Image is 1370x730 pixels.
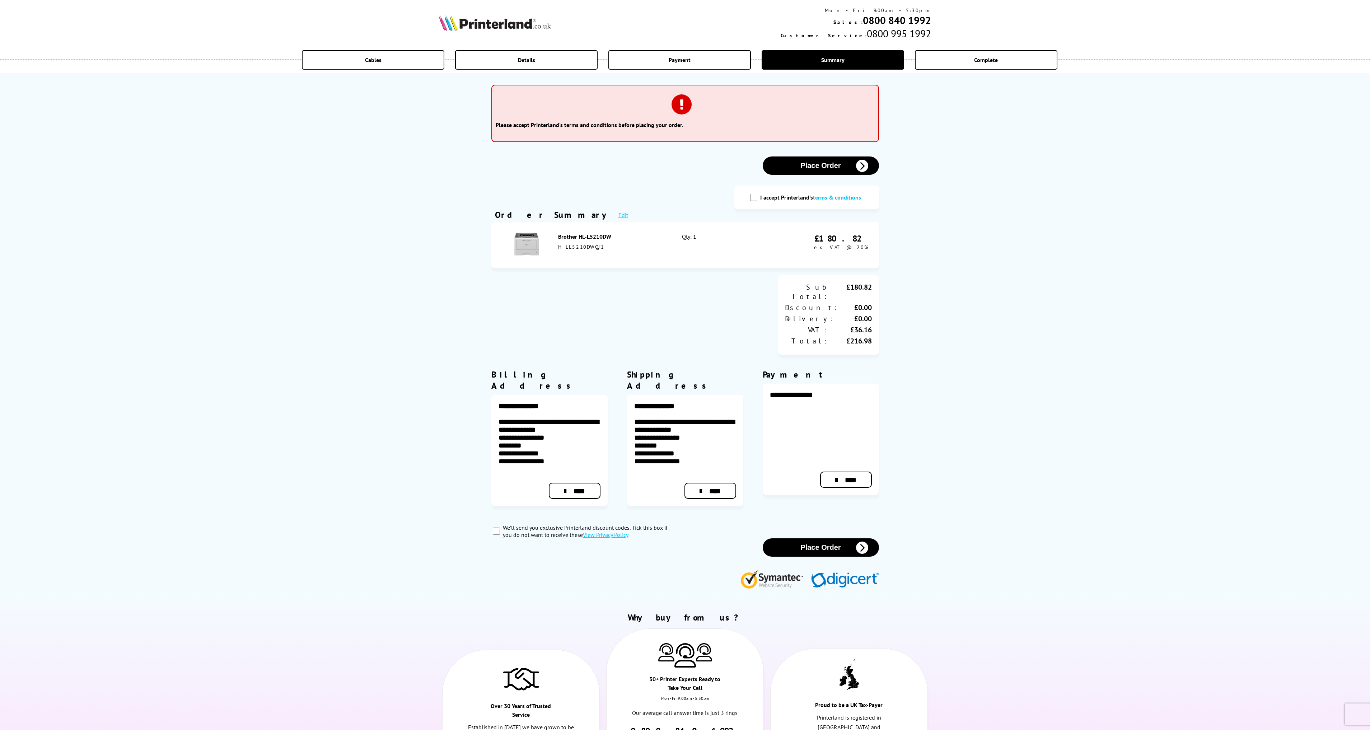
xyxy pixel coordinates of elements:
button: Place Order [763,156,879,175]
div: Shipping Address [627,369,743,391]
button: Place Order [763,538,879,557]
a: Edit [618,211,628,219]
img: Brother HL-L5210DW [514,232,539,257]
img: UK tax payer [839,659,859,692]
div: Mon - Fri 9:00am - 5.30pm [607,696,763,708]
div: £180.82 [814,233,868,244]
div: £216.98 [828,336,872,346]
div: Over 30 Years of Trusted Service [482,702,560,722]
img: Printer Experts [658,643,674,661]
div: Sub Total: [785,282,828,301]
div: Proud to be a UK Tax-Payer [810,701,888,713]
img: Digicert [811,572,879,589]
span: Customer Service: [781,32,867,39]
label: We’ll send you exclusive Printerland discount codes. Tick this box if you do not want to receive ... [503,524,677,538]
img: Printerland Logo [439,15,551,31]
div: HLL5210DWQJ1 [558,244,667,250]
li: Please accept Printerland's terms and conditions before placing your order. [496,121,875,128]
div: Qty: 1 [682,233,756,257]
div: £36.16 [828,325,872,334]
div: £180.82 [828,282,872,301]
span: ex VAT @ 20% [814,244,868,251]
span: 0800 995 1992 [867,27,931,40]
span: Payment [669,56,691,64]
span: Cables [365,56,382,64]
h2: Why buy from us? [439,612,931,623]
span: Sales: [833,19,863,25]
div: Delivery: [785,314,834,323]
a: modal_privacy [583,531,628,538]
span: Complete [974,56,998,64]
div: VAT: [785,325,828,334]
a: 0800 840 1992 [863,14,931,27]
div: 30+ Printer Experts Ready to Take Your Call [646,675,724,696]
div: £0.00 [834,314,872,323]
div: Total: [785,336,828,346]
p: Our average call answer time is just 3 rings [630,708,740,718]
div: Order Summary [495,209,611,220]
div: Mon - Fri 9:00am - 5:30pm [781,7,931,14]
img: Symantec Website Security [740,568,808,589]
img: Trusted Service [503,664,539,693]
div: £0.00 [838,303,872,312]
div: Payment [763,369,879,380]
span: Summary [821,56,845,64]
a: modal_tc [813,194,861,201]
img: Printer Experts [674,643,696,668]
img: Printer Experts [696,643,712,661]
div: Brother HL-L5210DW [558,233,667,240]
div: Discount: [785,303,838,312]
label: I accept Printerland's [760,194,865,201]
span: Details [518,56,535,64]
div: Billing Address [491,369,608,391]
